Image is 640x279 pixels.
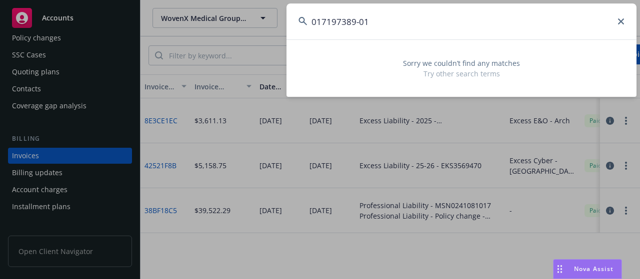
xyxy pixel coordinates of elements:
span: Try other search terms [298,68,624,79]
span: Nova Assist [574,265,613,273]
div: Drag to move [553,260,566,279]
input: Search... [286,3,636,39]
span: Sorry we couldn’t find any matches [298,58,624,68]
button: Nova Assist [553,259,622,279]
